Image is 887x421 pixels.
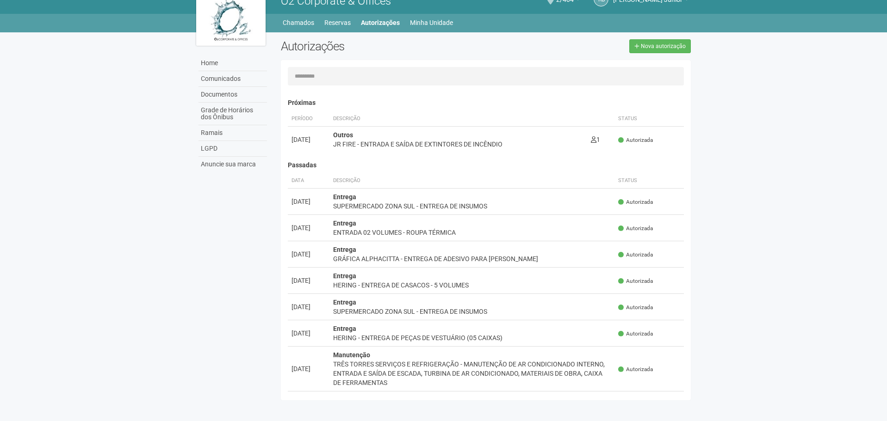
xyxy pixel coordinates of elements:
a: Ramais [198,125,267,141]
a: Documentos [198,87,267,103]
th: Descrição [329,173,615,189]
div: HERING - ENTREGA DE CASACOS - 5 VOLUMES [333,281,611,290]
span: Autorizada [618,304,653,311]
div: [DATE] [292,302,326,311]
strong: Manutenção [333,351,370,359]
div: GRÁFICA ALPHACITTA - ENTREGA DE ADESIVO PARA [PERSON_NAME] [333,254,611,263]
div: [DATE] [292,135,326,144]
a: Reservas [324,16,351,29]
a: Chamados [283,16,314,29]
a: Autorizações [361,16,400,29]
a: LGPD [198,141,267,157]
span: Autorizada [618,277,653,285]
div: JR FIRE - ENTRADA E SAÍDA DE EXTINTORES DE INCÊNDIO [333,140,583,149]
div: [DATE] [292,223,326,232]
th: Status [614,111,684,127]
h2: Autorizações [281,39,479,53]
div: [DATE] [292,364,326,373]
a: Anuncie sua marca [198,157,267,172]
span: 1 [591,136,600,143]
div: [DATE] [292,276,326,285]
a: Nova autorização [629,39,691,53]
span: Autorizada [618,366,653,373]
div: TRÊS TORRES SERVIÇOS E REFRIGERAÇÃO - MANUTENÇÃO DE AR CONDICIONADO INTERNO, ENTRADA E SAÍDA DE E... [333,360,611,387]
strong: Outros [333,131,353,139]
div: [DATE] [292,329,326,338]
a: Grade de Horários dos Ônibus [198,103,267,125]
strong: Entrega [333,272,356,280]
div: [DATE] [292,250,326,259]
strong: Entrega [333,193,356,201]
span: Autorizada [618,251,653,259]
strong: Entrega [333,299,356,306]
div: HERING - ENTREGA DE PEÇAS DE VESTUÁRIO (05 CAIXAS) [333,333,611,342]
span: Nova autorização [641,43,686,49]
h4: Próximas [288,99,684,106]
div: ENTRADA 02 VOLUMES - ROUPA TÉRMICA [333,228,611,237]
h4: Passadas [288,162,684,169]
span: Autorizada [618,330,653,338]
strong: Entrega [333,325,356,332]
div: [DATE] [292,197,326,206]
span: Autorizada [618,198,653,206]
span: Autorizada [618,225,653,232]
strong: Entrega [333,220,356,227]
th: Descrição [329,111,587,127]
div: SUPERMERCADO ZONA SUL - ENTREGA DE INSUMOS [333,307,611,316]
span: Autorizada [618,136,653,144]
th: Data [288,173,329,189]
a: Comunicados [198,71,267,87]
a: Home [198,55,267,71]
a: Minha Unidade [410,16,453,29]
th: Status [614,173,684,189]
strong: Entrega [333,246,356,253]
th: Período [288,111,329,127]
div: SUPERMERCADO ZONA SUL - ENTREGA DE INSUMOS [333,201,611,211]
